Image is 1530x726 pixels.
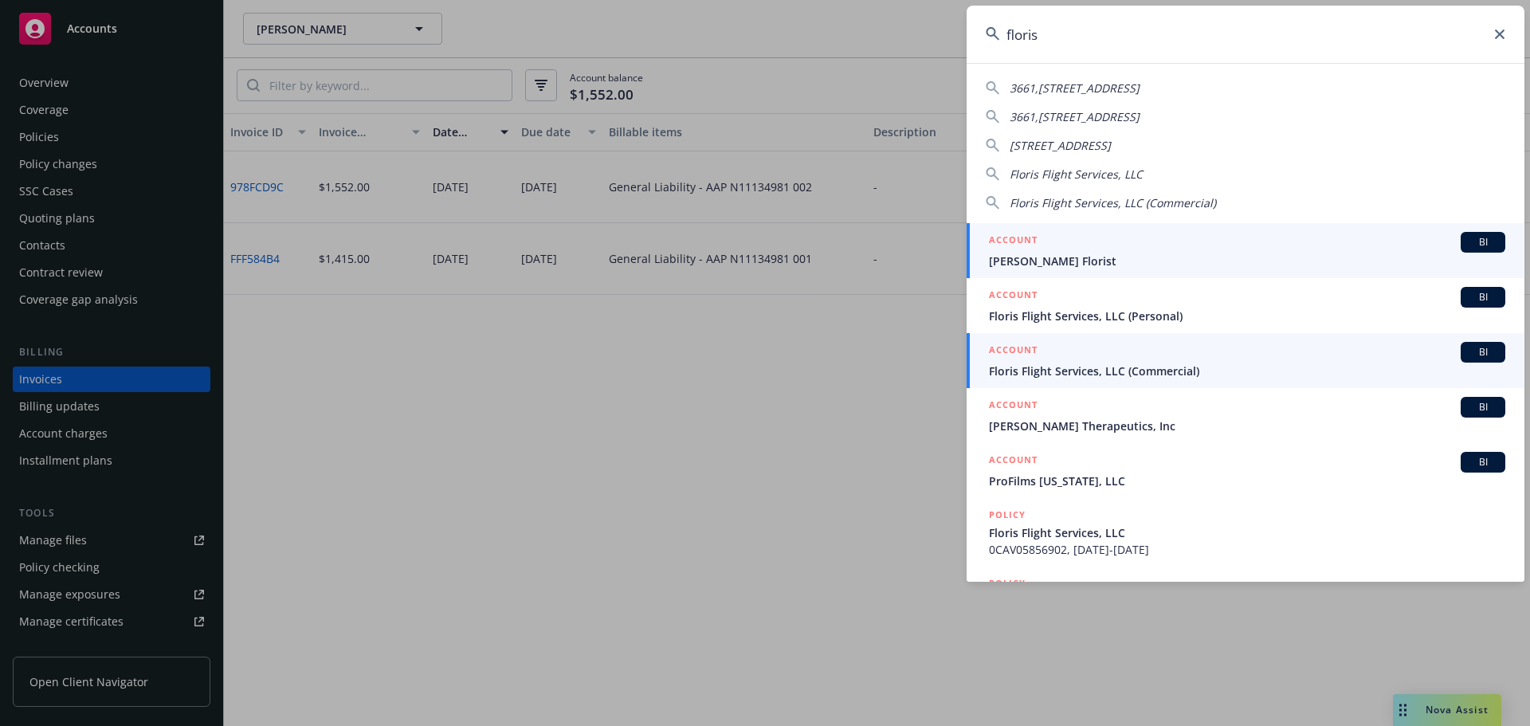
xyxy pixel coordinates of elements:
span: [PERSON_NAME] Florist [989,253,1505,269]
span: BI [1467,290,1499,304]
h5: ACCOUNT [989,342,1038,361]
input: Search... [967,6,1524,63]
span: Floris Flight Services, LLC (Commercial) [1010,195,1216,210]
span: 3661,[STREET_ADDRESS] [1010,109,1140,124]
h5: ACCOUNT [989,452,1038,471]
a: ACCOUNTBIFloris Flight Services, LLC (Commercial) [967,333,1524,388]
h5: POLICY [989,507,1026,523]
span: BI [1467,455,1499,469]
span: Floris Flight Services, LLC (Personal) [989,308,1505,324]
h5: ACCOUNT [989,287,1038,306]
span: [PERSON_NAME] Therapeutics, Inc [989,418,1505,434]
span: Floris Flight Services, LLC (Commercial) [989,363,1505,379]
a: ACCOUNTBIProFilms [US_STATE], LLC [967,443,1524,498]
a: POLICYFloris Flight Services, LLC0CAV05856902, [DATE]-[DATE] [967,498,1524,567]
span: [STREET_ADDRESS] [1010,138,1111,153]
a: ACCOUNTBI[PERSON_NAME] Therapeutics, Inc [967,388,1524,443]
span: 0CAV05856902, [DATE]-[DATE] [989,541,1505,558]
span: BI [1467,345,1499,359]
span: 3661,[STREET_ADDRESS] [1010,80,1140,96]
span: Floris Flight Services, LLC [989,524,1505,541]
h5: POLICY [989,575,1026,591]
a: ACCOUNTBI[PERSON_NAME] Florist [967,223,1524,278]
span: Floris Flight Services, LLC [1010,167,1143,182]
span: BI [1467,235,1499,249]
span: ProFilms [US_STATE], LLC [989,473,1505,489]
a: ACCOUNTBIFloris Flight Services, LLC (Personal) [967,278,1524,333]
a: POLICY [967,567,1524,635]
span: BI [1467,400,1499,414]
h5: ACCOUNT [989,232,1038,251]
h5: ACCOUNT [989,397,1038,416]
